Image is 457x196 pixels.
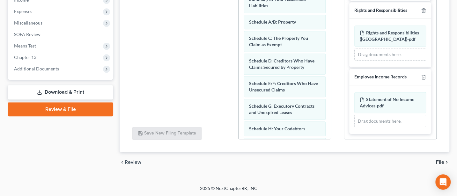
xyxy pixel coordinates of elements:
[354,7,407,13] span: Rights and Responsibilities
[14,66,59,71] span: Additional Documents
[354,115,426,127] div: Drag documents here.
[360,30,419,42] span: Rights and Responsibilities ([GEOGRAPHIC_DATA])-pdf
[8,102,113,116] a: Review & File
[132,127,202,140] button: Save New Filing Template
[249,58,314,70] span: Schedule D: Creditors Who Have Claims Secured by Property
[120,160,125,165] i: chevron_left
[14,54,36,60] span: Chapter 13
[14,32,41,37] span: SOFA Review
[249,126,305,131] span: Schedule H: Your Codebtors
[249,19,296,25] span: Schedule A/B: Property
[354,74,407,79] span: Employee Income Records
[354,48,426,61] div: Drag documents here.
[435,174,451,190] div: Open Intercom Messenger
[14,20,42,25] span: Miscellaneous
[8,85,113,100] a: Download & Print
[125,160,141,165] span: Review
[436,160,444,165] span: File
[249,35,308,47] span: Schedule C: The Property You Claim as Exempt
[120,160,148,165] button: chevron_left Review
[249,103,314,115] span: Schedule G: Executory Contracts and Unexpired Leases
[14,43,36,48] span: Means Test
[9,29,113,40] a: SOFA Review
[249,81,318,92] span: Schedule E/F: Creditors Who Have Unsecured Claims
[14,9,32,14] span: Expenses
[360,97,414,108] span: Statement of No Income Advices-pdf
[444,160,449,165] i: chevron_right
